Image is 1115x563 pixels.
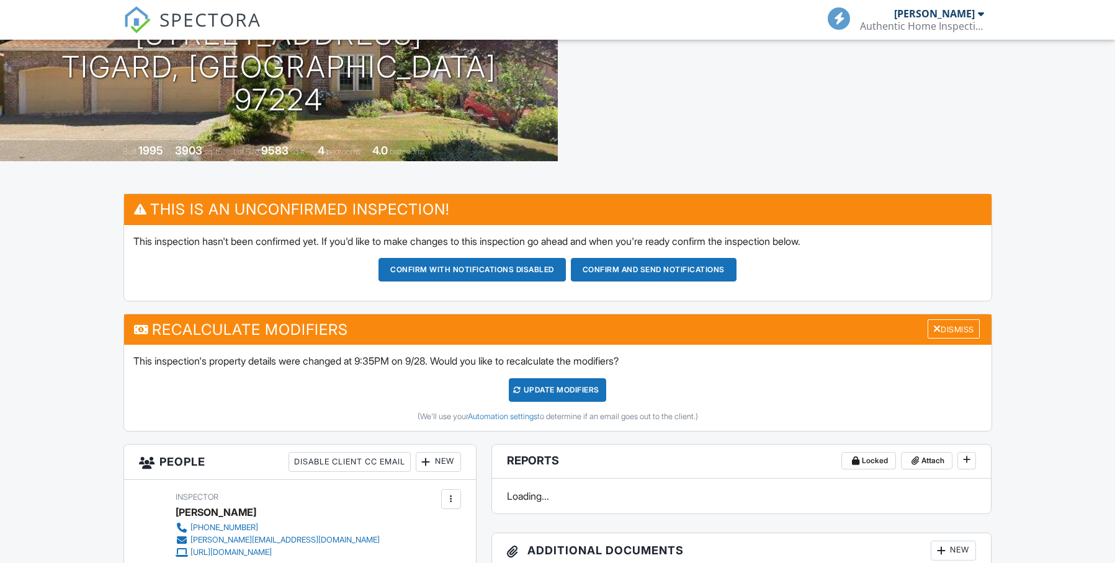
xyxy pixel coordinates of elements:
[20,18,538,116] h1: [STREET_ADDRESS] Tigard, [GEOGRAPHIC_DATA] 97224
[416,452,461,472] div: New
[326,147,360,156] span: bedrooms
[928,319,980,339] div: Dismiss
[123,17,261,43] a: SPECTORA
[190,535,380,545] div: [PERSON_NAME][EMAIL_ADDRESS][DOMAIN_NAME]
[290,147,306,156] span: sq.ft.
[176,534,380,546] a: [PERSON_NAME][EMAIL_ADDRESS][DOMAIN_NAME]
[894,7,975,20] div: [PERSON_NAME]
[133,412,982,422] div: (We'll use your to determine if an email goes out to the client.)
[860,20,984,32] div: Authentic Home Inspections LLC. CCB#219431. OCHI#958
[571,258,737,281] button: Confirm and send notifications
[159,6,261,32] span: SPECTORA
[124,314,992,345] h3: Recalculate Modifiers
[123,147,137,156] span: Built
[390,147,425,156] span: bathrooms
[318,144,325,157] div: 4
[233,147,259,156] span: Lot Size
[204,147,222,156] span: sq. ft.
[176,521,380,534] a: [PHONE_NUMBER]
[509,378,606,402] div: UPDATE Modifiers
[190,547,272,557] div: [URL][DOMAIN_NAME]
[133,234,982,248] p: This inspection hasn't been confirmed yet. If you'd like to make changes to this inspection go ah...
[124,194,992,224] h3: This is an Unconfirmed Inspection!
[176,546,380,559] a: [URL][DOMAIN_NAME]
[931,541,976,561] div: New
[372,144,388,157] div: 4.0
[138,144,163,157] div: 1995
[190,523,258,533] div: [PHONE_NUMBER]
[468,412,537,421] a: Automation settings
[123,6,151,33] img: The Best Home Inspection Software - Spectora
[261,144,289,157] div: 9583
[124,445,476,480] h3: People
[289,452,411,472] div: Disable Client CC Email
[176,503,256,521] div: [PERSON_NAME]
[378,258,566,281] button: Confirm with notifications disabled
[176,492,218,502] span: Inspector
[124,345,992,430] div: This inspection's property details were changed at 9:35PM on 9/28. Would you like to recalculate ...
[175,144,202,157] div: 3903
